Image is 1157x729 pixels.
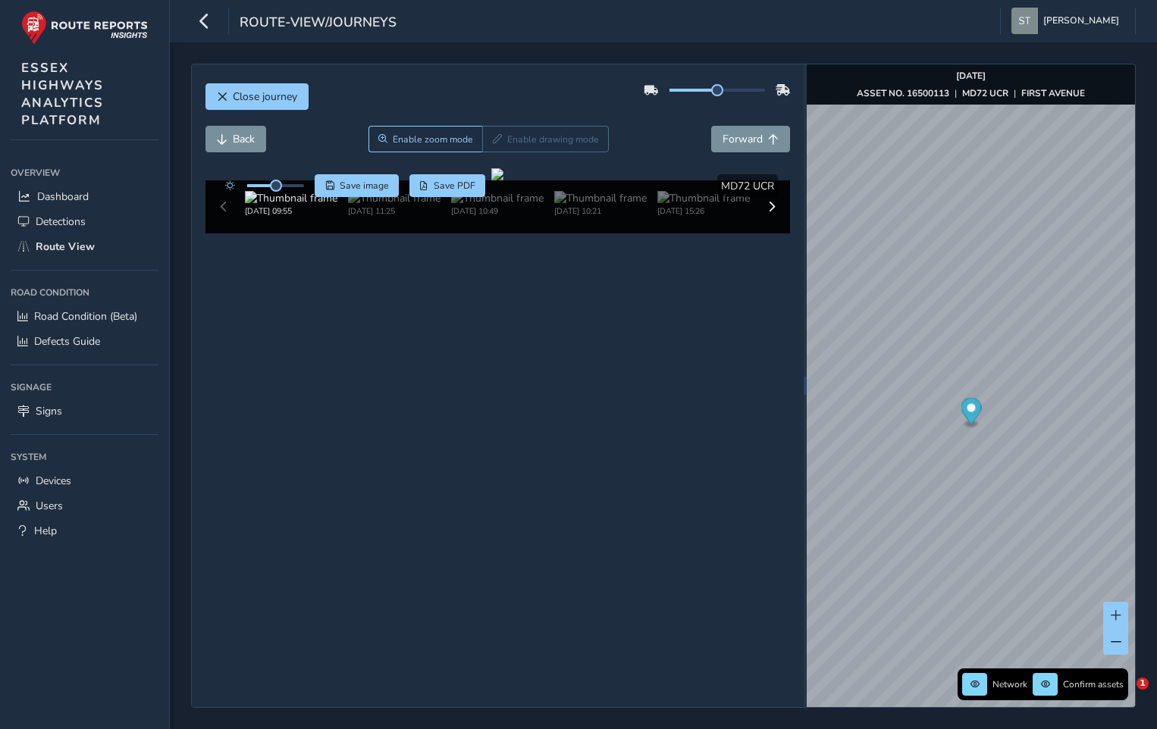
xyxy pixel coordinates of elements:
[36,239,95,254] span: Route View
[11,446,158,468] div: System
[554,205,647,217] div: [DATE] 10:21
[1043,8,1119,34] span: [PERSON_NAME]
[1063,678,1124,690] span: Confirm assets
[11,518,158,543] a: Help
[1137,677,1149,690] span: 1
[245,205,337,217] div: [DATE] 09:55
[657,191,750,205] img: Thumbnail frame
[956,70,986,82] strong: [DATE]
[205,126,266,152] button: Back
[34,524,57,538] span: Help
[11,468,158,493] a: Devices
[857,87,949,99] strong: ASSET NO. 16500113
[1011,8,1038,34] img: diamond-layout
[11,281,158,304] div: Road Condition
[451,191,544,205] img: Thumbnail frame
[451,205,544,217] div: [DATE] 10:49
[34,309,137,324] span: Road Condition (Beta)
[962,87,1008,99] strong: MD72 UCR
[240,13,397,34] span: route-view/journeys
[1011,8,1124,34] button: [PERSON_NAME]
[1105,677,1142,714] iframe: Intercom live chat
[21,11,148,45] img: rr logo
[11,329,158,354] a: Defects Guide
[205,83,309,110] button: Close journey
[21,59,104,129] span: ESSEX HIGHWAYS ANALYTICS PLATFORM
[315,174,399,197] button: Save
[961,398,981,429] div: Map marker
[348,191,441,205] img: Thumbnail frame
[11,209,158,234] a: Detections
[11,234,158,259] a: Route View
[723,132,763,146] span: Forward
[721,179,774,193] span: MD72 UCR
[434,180,475,192] span: Save PDF
[554,191,647,205] img: Thumbnail frame
[37,189,89,204] span: Dashboard
[657,205,750,217] div: [DATE] 15:26
[233,132,255,146] span: Back
[34,334,100,349] span: Defects Guide
[36,474,71,488] span: Devices
[992,678,1027,690] span: Network
[11,161,158,184] div: Overview
[409,174,486,197] button: PDF
[11,399,158,424] a: Signs
[1021,87,1085,99] strong: FIRST AVENUE
[233,89,297,104] span: Close journey
[340,180,389,192] span: Save image
[11,376,158,399] div: Signage
[368,126,483,152] button: Zoom
[11,493,158,518] a: Users
[857,87,1085,99] div: | |
[348,205,441,217] div: [DATE] 11:25
[245,191,337,205] img: Thumbnail frame
[393,133,473,145] span: Enable zoom mode
[36,214,86,229] span: Detections
[11,184,158,209] a: Dashboard
[36,404,62,418] span: Signs
[36,499,63,513] span: Users
[711,126,790,152] button: Forward
[11,304,158,329] a: Road Condition (Beta)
